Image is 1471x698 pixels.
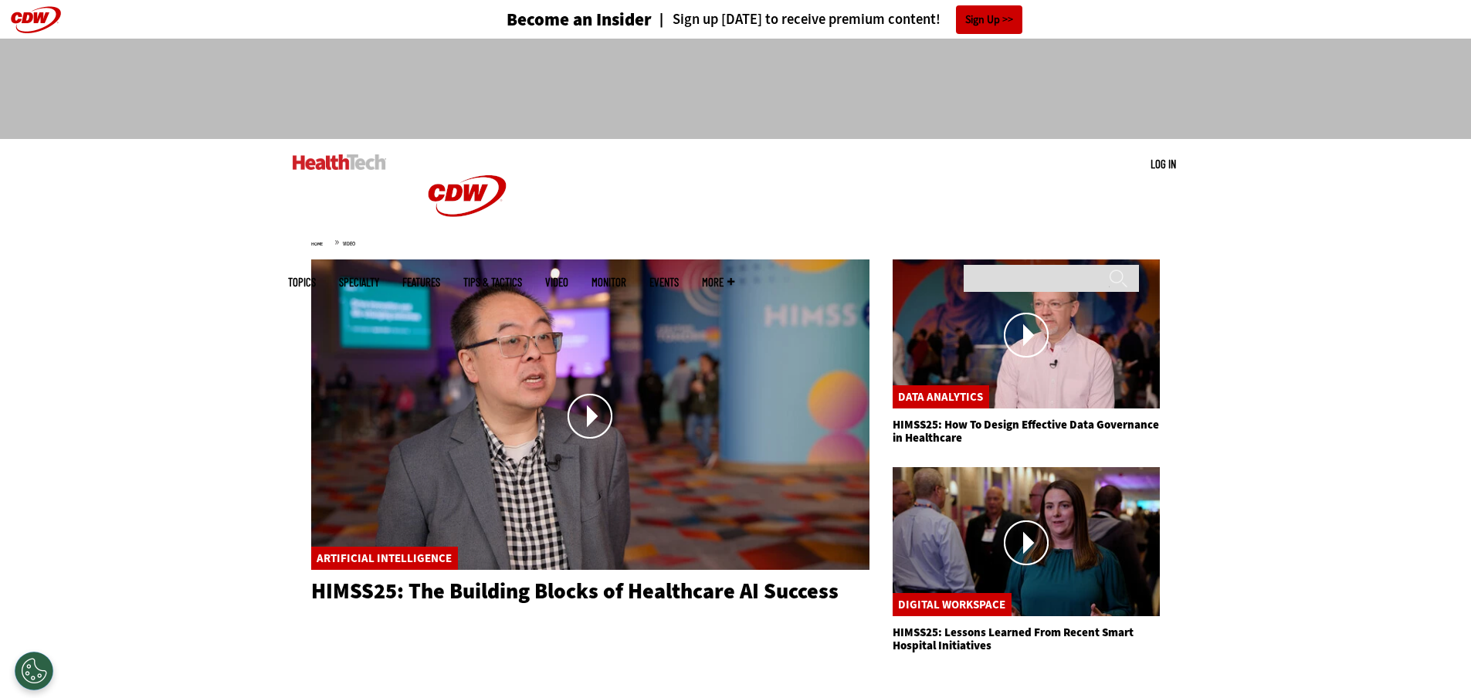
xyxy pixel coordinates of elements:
iframe: advertisement [455,54,1017,124]
a: Sign Up [956,5,1022,34]
span: Specialty [339,276,379,288]
button: Open Preferences [15,652,53,690]
a: HIMSS25: How To Design Effective Data Governance in Healthcare [893,417,1159,446]
a: Events [649,276,679,288]
a: Features [402,276,440,288]
a: Artificial Intelligence [317,551,452,566]
a: HIMSS Thumbnail [893,467,1161,618]
div: User menu [1151,156,1176,172]
img: Home [293,154,386,170]
a: HIMSS25: The Building Blocks of Healthcare AI Success [311,577,839,605]
img: HIMSS Thumbnail [893,467,1161,616]
img: HIMSS Thumbnail [893,259,1161,408]
img: Home [409,139,525,253]
h3: Become an Insider [507,11,652,29]
a: Digital Workspace [898,597,1005,612]
a: HIMSS25: Lessons Learned From Recent Smart Hospital Initiatives [893,625,1134,653]
a: CDW [409,241,525,257]
a: Log in [1151,157,1176,171]
span: More [702,276,734,288]
a: Become an Insider [449,11,652,29]
img: Dr. Eric Poon [311,259,869,570]
a: HIMSS Thumbnail [893,259,1161,411]
a: Dr. Eric Poon [311,259,869,572]
a: Video [545,276,568,288]
div: Cookies Settings [15,652,53,690]
span: Topics [288,276,316,288]
a: Tips & Tactics [463,276,522,288]
a: Data Analytics [898,389,983,405]
a: Sign up [DATE] to receive premium content! [652,12,941,27]
a: MonITor [591,276,626,288]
